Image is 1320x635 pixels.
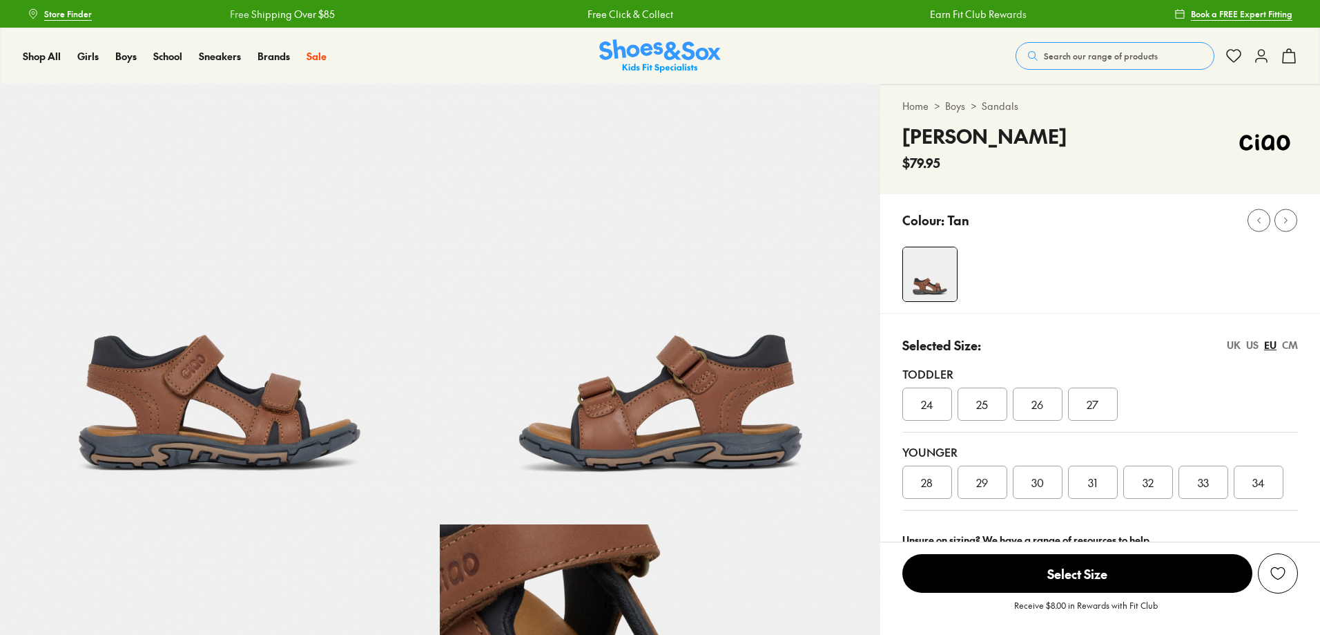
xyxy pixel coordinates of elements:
[1232,122,1298,163] img: Vendor logo
[1174,1,1292,26] a: Book a FREE Expert Fitting
[947,211,969,229] p: Tan
[153,49,182,63] span: School
[1252,474,1265,491] span: 34
[921,396,933,413] span: 24
[1191,8,1292,20] span: Book a FREE Expert Fitting
[44,8,92,20] span: Store Finder
[1080,7,1165,21] a: Free Click & Collect
[722,7,827,21] a: Free Shipping Over $85
[1282,338,1298,352] div: CM
[902,122,1067,151] h4: [PERSON_NAME]
[199,49,241,63] span: Sneakers
[28,1,92,26] a: Store Finder
[902,553,1252,594] button: Select Size
[1087,396,1098,413] span: 27
[902,554,1252,593] span: Select Size
[378,7,475,21] a: Earn Fit Club Rewards
[945,99,965,113] a: Boys
[1088,474,1097,491] span: 31
[902,153,940,172] span: $79.95
[902,366,1298,382] div: Toddler
[1258,553,1298,594] button: Add to Wishlist
[902,533,1298,547] div: Unsure on sizing? We have a range of resources to help
[307,49,327,63] span: Sale
[902,336,981,354] p: Selected Size:
[153,49,182,64] a: School
[77,49,99,63] span: Girls
[115,49,137,63] span: Boys
[902,444,1298,460] div: Younger
[440,84,880,524] img: 5-561605_1
[1246,338,1259,352] div: US
[599,39,721,73] img: SNS_Logo_Responsive.svg
[199,49,241,64] a: Sneakers
[258,49,290,64] a: Brands
[1031,396,1043,413] span: 26
[36,7,122,21] a: Free Click & Collect
[902,99,1298,113] div: > >
[599,39,721,73] a: Shoes & Sox
[976,396,988,413] span: 25
[307,49,327,64] a: Sale
[1031,474,1044,491] span: 30
[1143,474,1154,491] span: 32
[1198,474,1209,491] span: 33
[23,49,61,64] a: Shop All
[1014,599,1158,624] p: Receive $8.00 in Rewards with Fit Club
[1264,338,1277,352] div: EU
[902,211,944,229] p: Colour:
[976,474,988,491] span: 29
[23,49,61,63] span: Shop All
[982,99,1018,113] a: Sandals
[902,99,929,113] a: Home
[921,474,933,491] span: 28
[1016,42,1214,70] button: Search our range of products
[77,49,99,64] a: Girls
[1227,338,1241,352] div: UK
[258,49,290,63] span: Brands
[115,49,137,64] a: Boys
[903,247,957,301] img: 4-561604_1
[1044,50,1158,62] span: Search our range of products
